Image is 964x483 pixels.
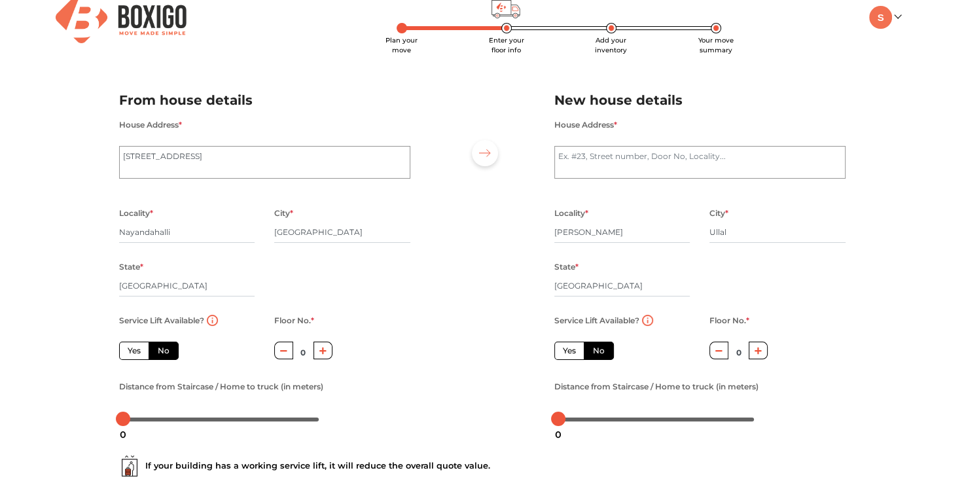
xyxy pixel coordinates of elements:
label: No [149,342,179,360]
label: Floor No. [274,312,314,329]
div: 0 [115,423,132,446]
label: State [554,259,579,276]
label: Service Lift Available? [119,312,204,329]
span: Enter your floor info [489,36,524,54]
h2: From house details [119,90,410,111]
label: Locality [119,205,153,222]
h2: New house details [554,90,846,111]
label: No [584,342,614,360]
div: If your building has a working service lift, it will reduce the overall quote value. [119,456,846,476]
label: Locality [554,205,588,222]
label: Distance from Staircase / Home to truck (in meters) [119,378,323,395]
label: Yes [119,342,149,360]
label: City [274,205,293,222]
label: House Address [119,116,182,134]
label: House Address [554,116,617,134]
label: City [709,205,728,222]
label: Floor No. [709,312,749,329]
span: Add your inventory [595,36,627,54]
textarea: [STREET_ADDRESS] [119,146,410,179]
span: Plan your move [385,36,418,54]
label: Service Lift Available? [554,312,639,329]
label: Distance from Staircase / Home to truck (in meters) [554,378,759,395]
span: Your move summary [698,36,734,54]
label: State [119,259,143,276]
label: Yes [554,342,584,360]
div: 0 [550,423,567,446]
img: ... [119,456,140,476]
